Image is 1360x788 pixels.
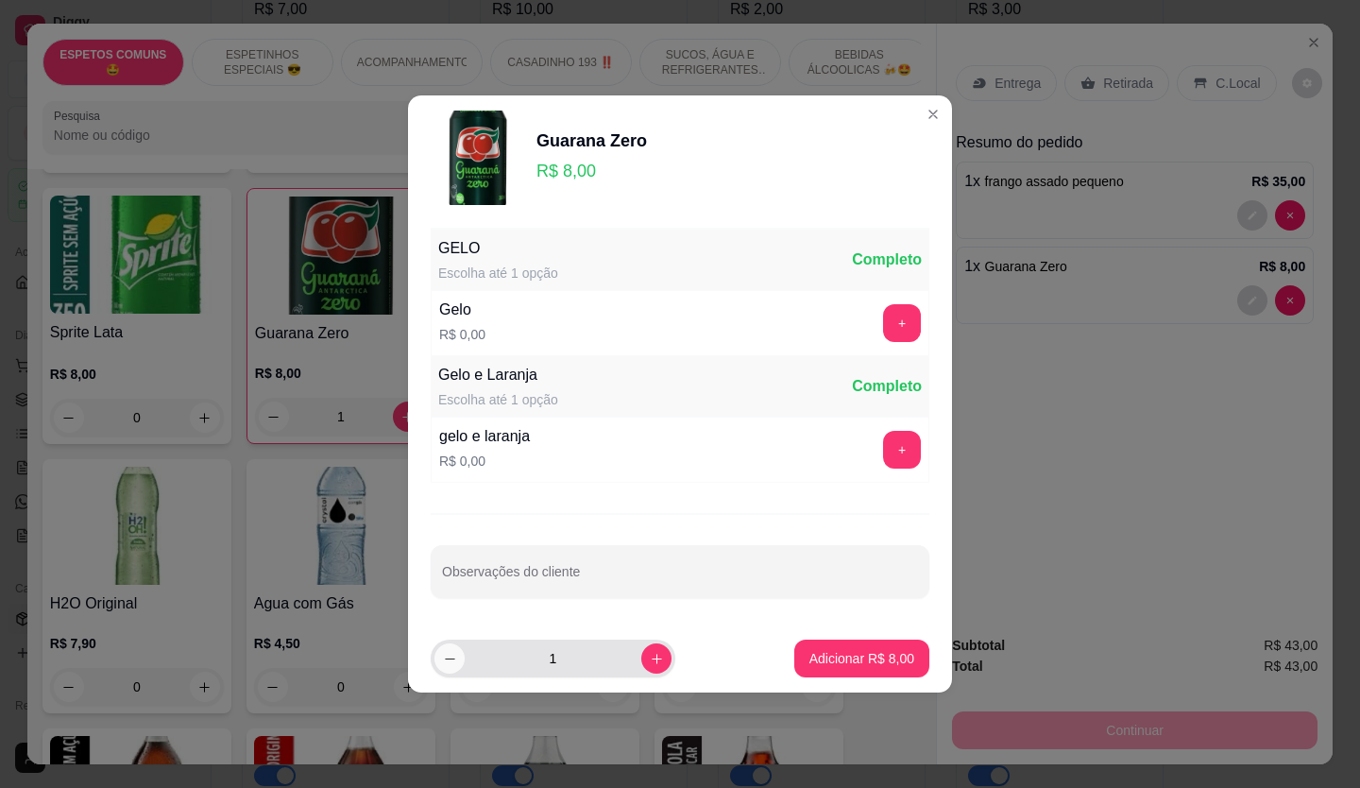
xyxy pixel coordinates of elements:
button: add [883,431,921,469]
div: Guarana Zero [536,128,647,154]
div: Escolha até 1 opção [438,264,558,283]
button: add [883,304,921,342]
button: Close [918,99,948,129]
p: Adicionar R$ 8,00 [809,649,914,668]
div: Escolha até 1 opção [438,390,558,409]
p: R$ 0,00 [439,452,530,471]
div: Completo [852,248,922,271]
div: Completo [852,375,922,398]
p: R$ 0,00 [439,325,485,344]
button: Adicionar R$ 8,00 [794,640,929,677]
button: decrease-product-quantity [434,643,465,674]
div: gelo e laranja [439,425,530,448]
div: Gelo [439,299,485,321]
input: Observações do cliente [442,570,918,589]
button: increase-product-quantity [641,643,671,674]
div: GELO [438,237,558,260]
img: product-image [431,111,525,205]
div: Gelo e Laranja [438,364,558,386]
p: R$ 8,00 [536,158,647,184]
